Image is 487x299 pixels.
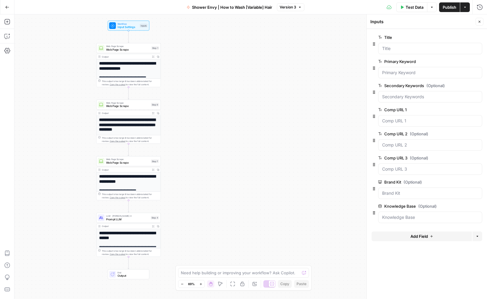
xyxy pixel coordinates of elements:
[102,193,159,199] div: This output is too large & has been abbreviated for review. to view the full content.
[378,155,448,161] label: Comp URL 3
[102,136,159,143] div: This output is too large & has been abbreviated for review. to view the full content.
[280,281,289,287] span: Copy
[418,203,437,209] span: (Optional)
[443,4,456,10] span: Publish
[110,83,125,86] span: Copy the output
[278,280,292,288] button: Copy
[378,58,448,65] label: Primary Keyword
[128,144,129,156] g: Edge from step_9 to step_7
[128,31,129,43] g: Edge from start to step_1
[378,203,448,209] label: Knowledge Base
[382,94,478,100] input: Secondary Keywords
[426,83,445,89] span: (Optional)
[106,104,149,108] span: Web Page Scrape
[140,24,148,27] div: Inputs
[378,131,448,137] label: Comp URL 2
[106,45,150,48] span: Web Page Scrape
[106,47,150,52] span: Web Page Scrape
[183,2,276,12] button: Shower Envy | How to Wash [Variable] Hair
[382,70,478,76] input: Primary Keyword
[382,142,478,148] input: Comp URL 2
[118,22,138,25] span: Workflow
[382,118,478,124] input: Comp URL 1
[106,158,149,161] span: Web Page Scrape
[106,161,149,165] span: Web Page Scrape
[106,101,149,104] span: Web Page Scrape
[382,214,478,220] input: Knowledge Base
[410,155,428,161] span: (Optional)
[128,87,129,99] g: Edge from step_1 to step_9
[106,214,149,218] span: LLM · [PERSON_NAME] 4
[110,253,125,255] span: Copy the output
[277,3,304,11] button: Version 3
[378,83,448,89] label: Secondary Keywords
[151,103,159,106] div: Step 9
[102,55,149,58] div: Output
[151,46,159,50] div: Step 1
[372,231,472,241] button: Add Field
[382,166,478,172] input: Comp URL 3
[382,190,478,196] input: Brand Kit
[280,5,296,10] span: Version 3
[396,2,427,12] button: Test Data
[118,271,146,274] span: End
[192,4,272,10] span: Shower Envy | How to Wash [Variable] Hair
[102,168,149,172] div: Output
[151,216,159,219] div: Step 4
[128,257,129,269] g: Edge from step_4 to end
[378,107,448,113] label: Comp URL 1
[110,196,125,199] span: Copy the output
[96,20,161,30] div: WorkflowInput SettingsInputs
[102,112,149,115] div: Output
[404,179,422,185] span: (Optional)
[378,179,448,185] label: Brand Kit
[382,46,478,52] input: Title
[128,200,129,212] g: Edge from step_7 to step_4
[439,2,460,12] button: Publish
[378,34,448,40] label: Title
[102,249,159,256] div: This output is too large & has been abbreviated for review. to view the full content.
[297,281,306,287] span: Paste
[410,131,428,137] span: (Optional)
[118,25,138,29] span: Input Settings
[410,233,428,239] span: Add Field
[370,19,474,25] div: Inputs
[188,282,195,286] span: 69%
[151,159,159,163] div: Step 7
[102,80,159,86] div: This output is too large & has been abbreviated for review. to view the full content.
[118,274,146,278] span: Output
[96,269,161,279] div: EndOutput
[406,4,423,10] span: Test Data
[106,217,149,221] span: Prompt LLM
[110,140,125,142] span: Copy the output
[294,280,309,288] button: Paste
[102,225,149,228] div: Output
